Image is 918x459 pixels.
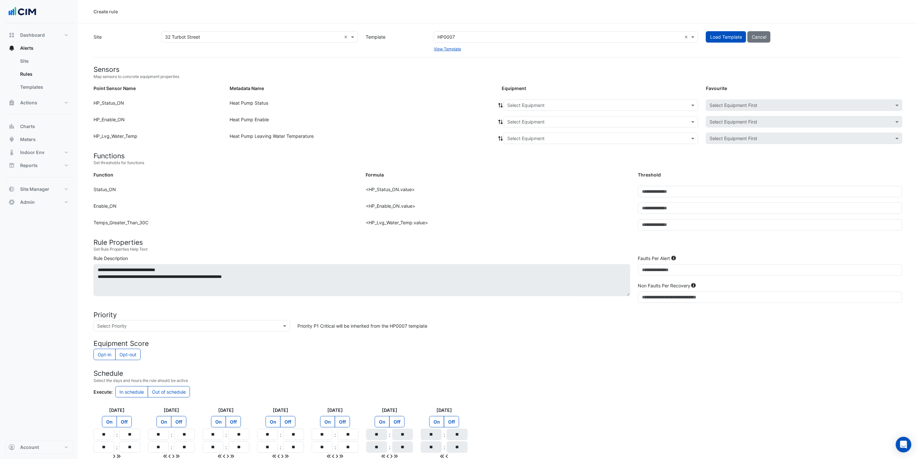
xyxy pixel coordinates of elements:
[638,255,670,262] label: Faults Per Alert
[15,81,73,94] a: Templates
[94,386,902,399] div: Control whether the rule executes during or outside the schedule times
[20,99,37,106] span: Actions
[5,183,73,196] button: Site Manager
[15,55,73,68] a: Site
[20,136,36,143] span: Meters
[366,172,384,177] strong: Formula
[113,453,117,459] span: Copy to next day
[335,416,350,427] label: Off
[281,453,285,459] span: Copy to next day
[15,68,73,81] a: Rules
[278,443,283,451] div: :
[8,149,15,156] app-icon: Indoor Env
[94,152,902,160] h4: Functions
[20,149,44,156] span: Indoor Env
[229,441,249,453] input: Minutes
[389,416,405,427] label: Off
[94,85,136,91] strong: Point Sensor Name
[148,429,169,440] input: Hours
[375,416,390,427] label: On
[90,133,226,147] div: HP_Lvg_Water_Temp
[94,172,113,177] strong: Function
[421,429,442,440] input: Hours
[94,429,114,440] input: Hours
[257,441,278,453] input: Hours
[278,453,281,459] span: Copy to previous day
[706,31,746,43] button: Load Template
[94,255,128,262] label: Rule Description
[5,146,73,159] button: Indoor Env
[115,349,141,360] label: Do not count rule towards calculation of equipment performance scores?
[8,99,15,106] app-icon: Actions
[366,441,387,453] input: Hours
[442,431,447,439] div: :
[272,453,278,459] span: Copy to all previous days
[8,123,15,130] app-icon: Charts
[119,429,140,440] input: Minutes
[148,386,190,398] label: Out of schedule
[387,453,390,459] span: Copy to previous day
[327,407,343,413] label: [DATE]
[90,186,362,203] div: Status_ON
[294,320,906,332] div: Priority P1 Critical will be inherited from the HP0007 template
[429,416,444,427] label: On
[226,99,498,113] div: Heat Pump Status
[706,133,902,144] app-favourites-select: Select Favourite
[706,116,902,127] app-favourites-select: Select Favourite
[5,196,73,209] button: Admin
[90,203,362,219] div: Enable_ON
[362,219,634,236] div: <HP_Lvg_Water_Temp.value>
[223,453,227,459] span: Copy to previous day
[285,453,289,459] span: Copy to all next days
[5,441,73,454] button: Account
[338,441,358,453] input: Minutes
[109,407,125,413] label: [DATE]
[498,102,504,109] span: Copy equipment to all points
[327,453,332,459] span: Copy to all previous days
[157,416,171,427] label: On
[283,429,304,440] input: Minutes
[223,431,229,439] div: :
[20,32,45,38] span: Dashboard
[94,378,902,384] small: Select the days and hours the rule should be active
[90,219,362,236] div: Temps_Greater_Than_30C
[94,238,902,246] h4: Rule Properties
[20,186,49,192] span: Site Manager
[115,386,148,398] label: In schedule
[691,282,697,288] div: Tooltip anchor
[114,443,119,451] div: :
[392,441,413,453] input: Minutes
[174,429,195,440] input: Minutes
[332,453,336,459] span: Copy to previous day
[5,42,73,55] button: Alerts
[230,85,264,91] strong: Metadata Name
[94,339,902,348] h4: Equipment Score
[362,31,430,52] label: Template
[8,32,15,38] app-icon: Dashboard
[5,133,73,146] button: Meters
[382,407,397,413] label: [DATE]
[8,162,15,169] app-icon: Reports
[169,431,174,439] div: :
[440,453,446,459] span: Copy to all previous days
[172,453,176,459] span: Copy to next day
[392,429,413,440] input: Minutes
[148,441,169,453] input: Hours
[227,453,230,459] span: Copy to next day
[504,116,698,127] app-equipment-select: Select Equipment
[94,441,114,453] input: Hours
[442,443,447,451] div: :
[434,46,461,51] a: View Template
[94,74,902,80] small: Map sensors to concrete equipment properties
[498,135,504,142] span: Copy equipment to all points
[502,85,526,91] strong: Equipment
[5,29,73,42] button: Dashboard
[390,453,394,459] span: Copy to next day
[94,246,902,252] small: Set Rule Properties Help Text
[218,407,234,413] label: [DATE]
[117,416,132,427] label: Off
[444,416,459,427] label: Off
[203,441,223,453] input: Hours
[8,186,15,192] app-icon: Site Manager
[382,453,387,459] span: Copy to all previous days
